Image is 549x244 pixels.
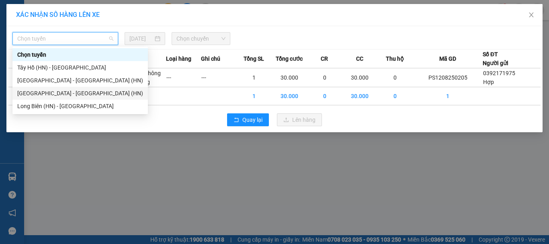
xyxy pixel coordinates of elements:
span: Chọn tuyến [17,33,113,45]
span: Tổng SL [244,54,264,63]
span: Loại hàng [166,54,191,63]
div: Thanh Hóa - Long Biên (HN) [12,74,148,87]
button: uploadLên hàng [277,113,322,126]
td: 30.000 [272,87,307,105]
div: [GEOGRAPHIC_DATA] - [GEOGRAPHIC_DATA] (HN) [17,76,143,85]
span: Chọn chuyến [176,33,226,45]
strong: CÔNG TY TNHH VĨNH QUANG [20,6,64,33]
div: Long Biên (HN) - [GEOGRAPHIC_DATA] [17,102,143,111]
button: rollbackQuay lại [227,113,269,126]
span: rollback [234,117,239,123]
span: close [528,12,535,18]
span: Tổng cước [276,54,303,63]
span: Hợp [483,79,494,85]
td: 1 [236,87,272,105]
span: CC [356,54,363,63]
div: Thanh Hóa - Tây Hồ (HN) [12,87,148,100]
span: 0392171975 [483,70,515,76]
td: 1 [236,68,272,87]
span: Quay lại [242,115,262,124]
div: Long Biên (HN) - Thanh Hóa [12,100,148,113]
div: Số ĐT Người gửi [483,50,508,68]
td: 0 [307,68,342,87]
button: Close [520,4,543,27]
strong: PHIẾU GỬI HÀNG [21,34,62,51]
strong: Hotline : 0889 23 23 23 [16,53,68,59]
td: 0 [377,87,413,105]
span: Ghi chú [201,54,220,63]
td: 0 [307,87,342,105]
input: 12/08/2025 [129,34,153,43]
span: PS1208250205 [71,40,130,50]
span: Thu hộ [386,54,404,63]
div: Chọn tuyến [17,50,143,59]
div: Tây Hồ (HN) - Thanh Hóa [12,61,148,74]
td: 30.000 [272,68,307,87]
td: 0 [377,68,413,87]
td: 30.000 [342,87,378,105]
td: Hàng thông thường [131,68,166,87]
td: --- [201,68,236,87]
div: Chọn tuyến [12,48,148,61]
td: PS1208250205 [413,68,483,87]
td: --- [166,68,201,87]
span: XÁC NHẬN SỐ HÀNG LÊN XE [16,11,100,18]
div: [GEOGRAPHIC_DATA] - [GEOGRAPHIC_DATA] (HN) [17,89,143,98]
span: CR [321,54,328,63]
div: Tây Hồ (HN) - [GEOGRAPHIC_DATA] [17,63,143,72]
span: Mã GD [439,54,456,63]
td: 1 [413,87,483,105]
img: logo [4,21,13,55]
td: 30.000 [342,68,378,87]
